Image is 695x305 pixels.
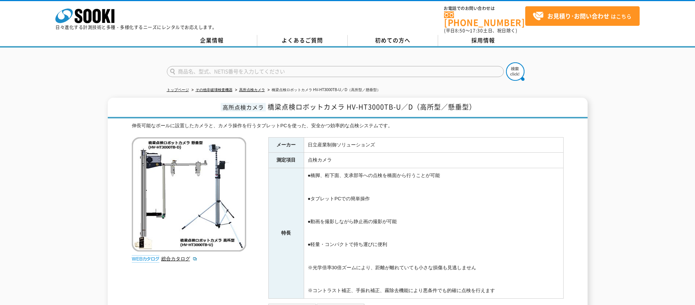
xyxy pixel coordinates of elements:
img: 橋梁点検ロボットカメラ HV-HT3000TB-U／D（高所型／懸垂型） [132,137,246,252]
span: 17:30 [470,27,483,34]
a: 総合カタログ [161,256,197,261]
span: 高所点検カメラ [221,103,266,111]
img: btn_search.png [506,62,524,81]
span: 8:50 [455,27,465,34]
a: [PHONE_NUMBER] [444,11,525,27]
strong: お見積り･お問い合わせ [547,11,609,20]
li: 橋梁点検ロボットカメラ HV-HT3000TB-U／D（高所型／懸垂型） [266,86,381,94]
th: メーカー [268,137,304,153]
span: お電話でのお問い合わせは [444,6,525,11]
p: 日々進化する計測技術と多種・多様化するニーズにレンタルでお応えします。 [55,25,217,30]
a: 企業情報 [167,35,257,46]
span: はこちら [533,11,632,22]
a: 高所点検カメラ [239,88,265,92]
td: 点検カメラ [304,153,563,168]
span: (平日 ～ 土日、祝日除く) [444,27,517,34]
th: 特長 [268,168,304,299]
a: 採用情報 [438,35,529,46]
a: お見積り･お問い合わせはこちら [525,6,640,26]
div: 伸長可能なポールに設置したカメラと、カメラ操作を行うタブレットPCを使った、安全かつ効率的な点検システムです。 [132,122,564,130]
a: トップページ [167,88,189,92]
span: 橋梁点検ロボットカメラ HV-HT3000TB-U／D（高所型／懸垂型） [268,102,476,112]
span: 初めての方へ [375,36,410,44]
th: 測定項目 [268,153,304,168]
td: 日立産業制御ソリューションズ [304,137,563,153]
img: webカタログ [132,255,159,263]
a: よくあるご質問 [257,35,348,46]
a: その他非破壊検査機器 [196,88,233,92]
td: ●橋脚、桁下面、支承部等への点検を橋面から行うことが可能 ●タブレットPCでの簡単操作 ●動画を撮影しながら静止画の撮影が可能 ●軽量・コンパクトで持ち運びに便利 ※光学倍率30倍ズームにより、... [304,168,563,299]
a: 初めての方へ [348,35,438,46]
input: 商品名、型式、NETIS番号を入力してください [167,66,504,77]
